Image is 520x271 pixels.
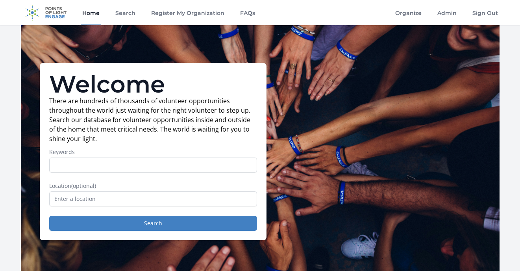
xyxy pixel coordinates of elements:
[49,216,257,231] button: Search
[49,191,257,206] input: Enter a location
[49,72,257,96] h1: Welcome
[71,182,96,189] span: (optional)
[49,148,257,156] label: Keywords
[49,96,257,143] p: There are hundreds of thousands of volunteer opportunities throughout the world just waiting for ...
[49,182,257,190] label: Location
